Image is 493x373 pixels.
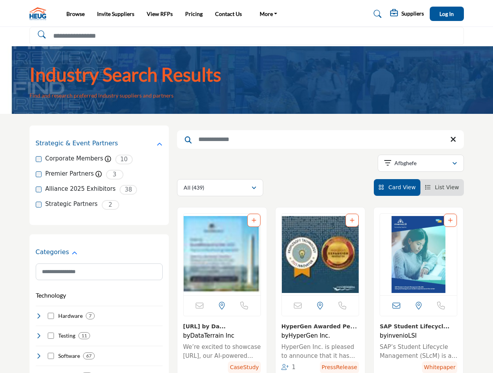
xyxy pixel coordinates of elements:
[292,364,296,371] span: 1
[420,179,464,196] li: List View
[86,312,95,319] div: 7 Results For Hardware
[48,313,54,319] input: Select Hardware checkbox
[36,171,42,177] input: Premier Partners checkbox
[48,353,54,359] input: Select Software checkbox
[78,332,90,339] div: 11 Results For Testing
[45,154,103,163] label: Corporate Members
[380,343,457,360] a: SAP’s Student Lifecycle Management (SLcM) is a flexible, mature, and comprehensive Student Inform...
[83,352,95,359] div: 67 Results For Software
[36,248,69,256] h2: Categories
[30,63,221,87] h1: Industry Search Results
[82,333,87,338] b: 11
[45,200,98,209] label: Strategic Partners
[390,9,424,19] div: Suppliers
[36,156,42,162] input: Corporate Members checkbox
[97,10,134,17] a: Invite Suppliers
[89,313,92,319] b: 7
[177,179,263,196] button: All (439)
[184,214,260,295] img: SocialRoots.ai by DataTerrain at the 2025 National Mentoring Summit! listing image
[106,170,123,180] span: 3
[184,214,260,295] a: View details about dataterrain-inc
[58,312,83,320] h4: Hardware: Hardware Solutions
[380,323,450,329] a: View details about inveniolsi
[58,352,80,360] h4: Software: Software solutions
[288,332,330,339] a: HyperGen Inc.
[387,332,417,339] a: invenioLSI
[282,214,359,295] a: View details about hypergen-inc
[115,155,133,164] span: 10
[378,155,464,172] button: Afbghefe
[120,185,137,195] span: 38
[30,7,50,20] img: Site Logo
[36,291,66,300] button: Technology
[183,332,261,339] h4: by
[401,10,424,17] h5: Suppliers
[36,202,42,207] input: Strategic Partners checkbox
[435,184,459,190] span: List View
[388,184,415,190] span: Card View
[45,185,116,193] label: Alliance 2025 Exhibitors
[66,10,85,17] a: Browse
[281,332,359,339] h4: by
[183,322,261,330] h3: SocialRoots.ai by DataTerrain at the 2025 National Mentoring Summit!
[183,323,226,329] a: View details about dataterrain-inc
[350,217,354,223] a: Add To List For Resource
[378,184,416,190] a: View Card
[252,217,256,223] a: Add To List For Resource
[366,7,386,20] a: Search
[190,332,234,339] a: DataTerrain Inc
[30,92,174,99] p: Find and research preferred industry suppliers and partners
[30,27,464,45] input: Search Solutions
[439,10,454,17] span: Log In
[86,353,92,359] b: 67
[281,343,359,360] a: HyperGen Inc. is pleased to announce that it has been awarded both the PeopleSoft Feature Innovat...
[45,169,94,178] label: Premier Partners
[380,214,457,295] a: View details about inveniolsi
[36,186,42,192] input: Alliance 2025 Exhibitors checkbox
[36,139,118,147] h2: Strategic & Event Partners
[48,333,54,339] input: Select Testing checkbox
[58,332,75,340] h4: Testing: Testing
[147,10,173,17] a: View RFPs
[36,263,163,280] input: Search Category
[394,159,417,167] p: Afbghefe
[183,343,261,360] a: We’re excited to showcase [URL], our AI-powered Nonprofit Mentoring Management System, at the 202...
[430,7,464,21] button: Log In
[380,214,457,295] img: SAP Student Lifecycle Management (SLcM): Using technology to put student experience at the center...
[215,10,242,17] a: Contact Us
[374,179,420,196] li: Card View
[184,184,204,192] p: All (439)
[254,9,283,19] a: More
[282,214,359,295] img: HyperGen Awarded PeopleSoft Feature Innovator and PeopleSoft Expansion Innovator Badges by Oracle...
[425,184,459,190] a: View List
[380,332,457,339] h4: by
[448,217,453,223] a: Add To List For Resource
[185,10,203,17] a: Pricing
[380,322,457,330] h3: SAP Student Lifecycle Management (SLcM): Using technology to put student experience at the center
[177,130,464,149] input: Search Keyword
[102,200,119,210] span: 2
[281,322,359,330] h3: HyperGen Awarded PeopleSoft Feature Innovator and PeopleSoft Expansion Innovator Badges by Oracle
